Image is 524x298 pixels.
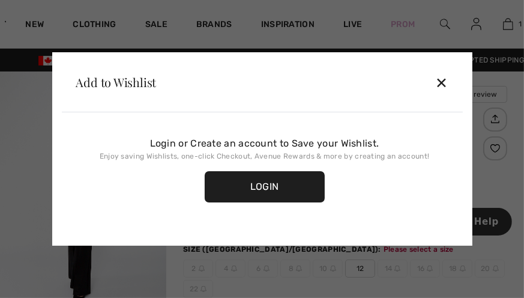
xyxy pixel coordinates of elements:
div: Login [205,171,325,202]
div: Enjoy saving Wishlists, one-click Checkout, Avenue Rewards & more by creating an account! [91,151,439,162]
span: Help [27,8,52,19]
div: ✕ [435,70,448,95]
div: Add to Wishlist [76,76,157,88]
div: Login or Create an account to Save your Wishlist. [91,136,439,151]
